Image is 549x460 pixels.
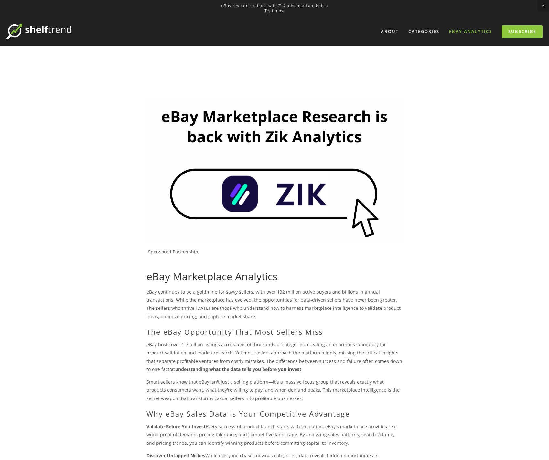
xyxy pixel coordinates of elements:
p: Smart sellers know that eBay isn't just a selling platform—it's a massive focus group that reveal... [146,378,402,402]
p: eBay continues to be a goldmine for savvy sellers, with over 132 million active buyers and billio... [146,288,402,320]
a: About [377,26,403,37]
p: Every successful product launch starts with validation. eBay's marketplace provides real-world pr... [146,422,402,447]
p: Sponsored Partnership [148,249,402,255]
h2: The eBay Opportunity That Most Sellers Miss [146,328,402,336]
strong: understanding what the data tells you before you invest [175,366,301,372]
a: eBay Analytics [445,26,496,37]
h1: eBay Marketplace Analytics [146,270,402,283]
div: Categories [404,26,444,37]
strong: Validate Before You Invest [146,423,206,430]
img: Zik Analytics Sponsored Ad [146,99,402,243]
h2: Why eBay Sales Data Is Your Competitive Advantage [146,410,402,418]
a: Subscribe [502,25,543,38]
img: ShelfTrend [6,23,71,39]
a: Try it now [264,8,285,14]
strong: Discover Untapped Niches [146,453,205,459]
p: eBay hosts over 1.7 billion listings across tens of thousands of categories, creating an enormous... [146,341,402,373]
